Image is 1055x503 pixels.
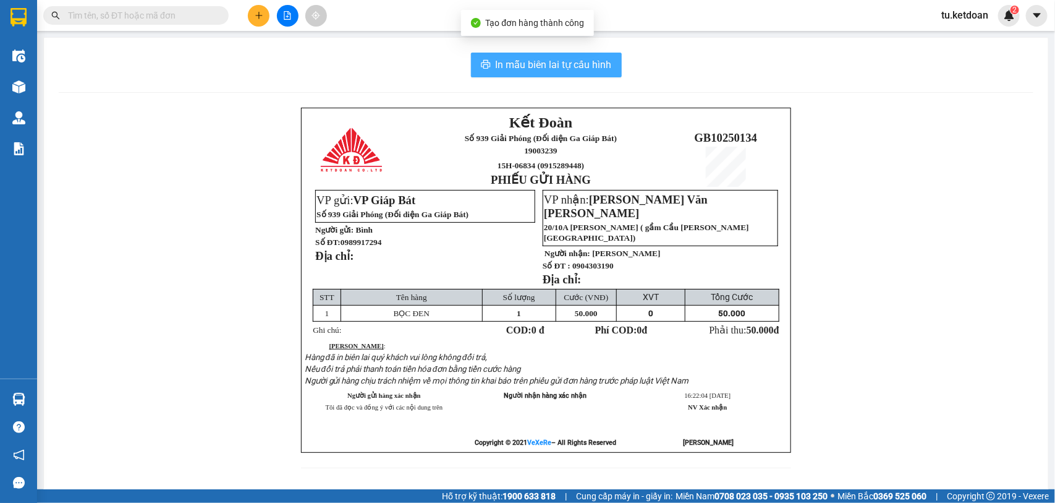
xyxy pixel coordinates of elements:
strong: Phí COD: đ [595,325,648,335]
span: check-circle [471,18,481,28]
span: BỌC ĐEN [394,309,430,318]
a: VeXeRe [527,439,551,447]
input: Tìm tên, số ĐT hoặc mã đơn [68,9,214,22]
span: copyright [986,492,995,501]
span: question-circle [13,421,25,433]
img: logo [321,128,384,173]
span: 15F-01520 (0915289454) [52,69,99,88]
span: 0904303190 [572,261,614,270]
img: warehouse-icon [12,80,25,93]
span: Số lượng [503,293,535,302]
strong: PHIẾU GỬI HÀNG [44,90,106,117]
span: 1 [517,309,521,318]
span: Số 939 Giải Phóng (Đối diện Ga Giáp Bát) [465,134,617,143]
img: logo-vxr [11,8,27,27]
span: 15H-06834 (0915289448) [498,161,584,170]
span: 2 [1012,6,1017,14]
strong: 0708 023 035 - 0935 103 250 [714,491,828,501]
span: [PERSON_NAME] [592,249,660,258]
span: 0 [648,309,653,318]
span: tu.ketdoan [931,7,998,23]
span: Miền Bắc [837,489,926,503]
span: GB10250132 [116,62,179,75]
span: Người gửi hàng chịu trách nhiệm về mọi thông tin khai báo trên phiếu gửi đơn hàng trước pháp luật... [305,376,689,385]
span: 50.000 [575,309,598,318]
span: 19003239 [524,146,557,155]
span: message [13,477,25,489]
span: Phải thu: [710,325,779,335]
td: Tổng Cước [685,289,779,305]
span: | [565,489,567,503]
span: 16:22:04 [DATE] [684,392,731,399]
strong: 0369 525 060 [873,491,926,501]
img: icon-new-feature [1004,10,1015,21]
strong: 1900 633 818 [502,491,556,501]
strong: Người gửi hàng xác nhận [347,392,421,399]
strong: Số ĐT: [315,238,381,247]
span: Nếu đổi trả phải thanh toán tiền hóa đơn bằng tiền cước hàng [305,364,521,374]
span: 0 [637,325,642,335]
span: 0989917294 [341,238,382,247]
span: Bình [356,225,373,234]
strong: PHIẾU GỬI HÀNG [491,173,591,186]
span: Kết Đoàn [509,114,572,131]
span: plus [255,11,263,20]
span: Số 939 Giải Phóng (Đối diện Ga Giáp Bát) [316,210,468,219]
span: 20/10A [PERSON_NAME] ( gầm Cầu [PERSON_NAME][GEOGRAPHIC_DATA]) [544,223,749,243]
span: VP Giáp Bát [354,194,416,207]
span: Tôi đã đọc và đồng ý với các nội dung trên [326,404,443,411]
button: file-add [277,5,299,27]
button: printerIn mẫu biên lai tự cấu hình [471,53,622,77]
span: Cước (VNĐ) [564,293,609,302]
span: | [936,489,938,503]
span: Người nhận hàng xác nhận [504,392,587,400]
span: 19003239 [59,57,91,66]
span: Cung cấp máy in - giấy in: [576,489,672,503]
strong: Người gửi: [315,225,354,234]
span: 0 đ [532,325,544,335]
strong: Số ĐT : [543,261,570,270]
span: [PERSON_NAME] Văn [PERSON_NAME] [544,193,708,220]
button: plus [248,5,269,27]
strong: Copyright © 2021 – All Rights Reserved [475,439,616,447]
span: 50.000 [747,325,774,335]
span: VP nhận: [544,193,708,220]
span: Tạo đơn hàng thành công [486,18,585,28]
span: 1 [325,309,329,318]
img: logo [6,40,33,84]
span: printer [481,59,491,71]
img: warehouse-icon [12,111,25,124]
span: file-add [283,11,292,20]
span: Tên hàng [396,293,427,302]
img: solution-icon [12,142,25,155]
span: Miền Nam [676,489,828,503]
span: notification [13,449,25,461]
strong: Người nhận: [544,249,590,258]
button: caret-down [1026,5,1048,27]
span: VP gửi: [316,194,415,207]
span: STT [320,293,334,302]
span: : [329,343,386,350]
span: đ [774,325,779,335]
strong: [PERSON_NAME] [683,439,734,447]
td: XVT [617,289,685,305]
span: GB10250134 [695,131,758,144]
strong: COD: [506,325,544,335]
span: caret-down [1032,10,1043,21]
img: warehouse-icon [12,49,25,62]
span: Hỗ trợ kỹ thuật: [442,489,556,503]
sup: 2 [1011,6,1019,14]
span: ⚪️ [831,494,834,499]
span: search [51,11,60,20]
button: aim [305,5,327,27]
span: In mẫu biên lai tự cấu hình [496,57,612,72]
span: Số 939 Giải Phóng (Đối diện Ga Giáp Bát) [42,25,108,54]
span: Hàng đã in biên lai quý khách vui lòng không đổi trả, [305,353,488,362]
span: 50.000 [718,309,745,318]
strong: Địa chỉ: [315,249,354,262]
strong: [PERSON_NAME] [329,343,384,350]
span: aim [311,11,320,20]
span: Ghi chú: [313,325,341,335]
span: Kết Đoàn [43,7,106,23]
strong: NV Xác nhận [688,404,727,411]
